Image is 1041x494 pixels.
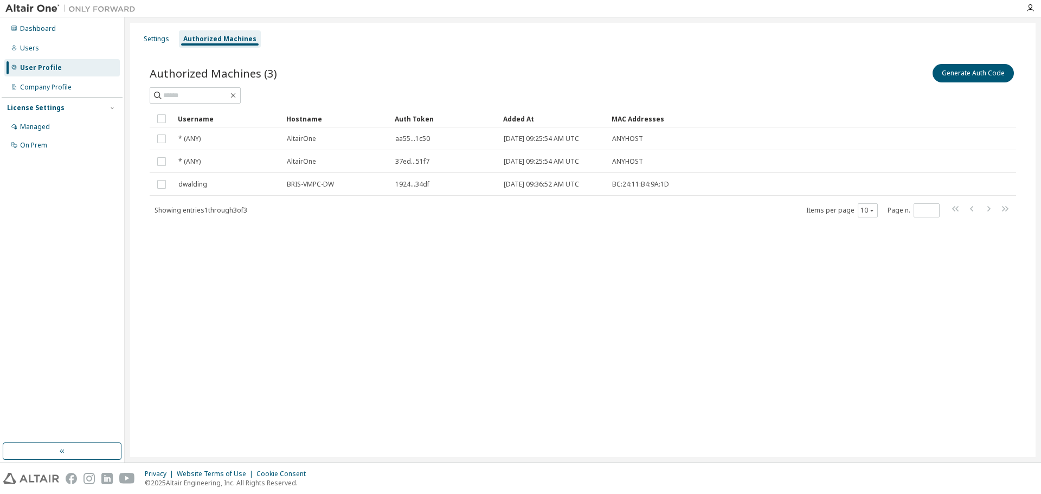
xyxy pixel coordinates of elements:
div: Added At [503,110,603,127]
div: Website Terms of Use [177,470,256,478]
span: ANYHOST [612,157,643,166]
span: Page n. [888,203,940,217]
button: Generate Auth Code [933,64,1014,82]
button: 10 [860,206,875,215]
img: instagram.svg [83,473,95,484]
div: Username [178,110,278,127]
span: [DATE] 09:36:52 AM UTC [504,180,579,189]
img: facebook.svg [66,473,77,484]
div: Authorized Machines [183,35,256,43]
div: Managed [20,123,50,131]
div: On Prem [20,141,47,150]
p: © 2025 Altair Engineering, Inc. All Rights Reserved. [145,478,312,487]
span: * (ANY) [178,134,201,143]
div: Hostname [286,110,386,127]
span: BC:24:11:B4:9A:1D [612,180,669,189]
span: aa55...1c50 [395,134,430,143]
span: Showing entries 1 through 3 of 3 [155,206,247,215]
img: linkedin.svg [101,473,113,484]
img: youtube.svg [119,473,135,484]
span: Authorized Machines (3) [150,66,277,81]
div: Dashboard [20,24,56,33]
span: Items per page [806,203,878,217]
div: Cookie Consent [256,470,312,478]
span: 1924...34df [395,180,429,189]
div: Users [20,44,39,53]
span: * (ANY) [178,157,201,166]
span: AltairOne [287,134,316,143]
span: [DATE] 09:25:54 AM UTC [504,157,579,166]
img: Altair One [5,3,141,14]
div: License Settings [7,104,65,112]
div: Company Profile [20,83,72,92]
span: dwalding [178,180,207,189]
span: AltairOne [287,157,316,166]
img: altair_logo.svg [3,473,59,484]
div: Privacy [145,470,177,478]
div: Auth Token [395,110,494,127]
span: [DATE] 09:25:54 AM UTC [504,134,579,143]
div: MAC Addresses [612,110,902,127]
div: User Profile [20,63,62,72]
span: ANYHOST [612,134,643,143]
span: BRIS-VMPC-DW [287,180,334,189]
span: 37ed...51f7 [395,157,429,166]
div: Settings [144,35,169,43]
